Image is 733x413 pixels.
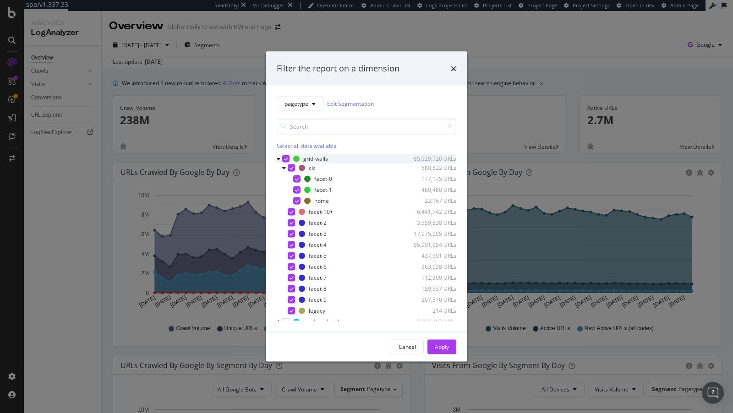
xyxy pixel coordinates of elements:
[399,343,416,351] div: Cancel
[451,63,456,75] div: times
[277,63,399,75] div: Filter the report on a dimension
[435,343,449,351] div: Apply
[411,285,456,293] div: 159,537 URLs
[427,339,456,354] button: Apply
[309,285,327,293] div: facet-8
[309,230,327,238] div: facet-3
[411,219,456,227] div: 3,559,838 URLs
[702,382,724,404] div: Open Intercom Messenger
[309,241,327,249] div: facet-4
[391,339,424,354] button: Cancel
[277,96,323,111] button: pagetype
[314,175,332,183] div: facet-0
[411,274,456,282] div: 112,509 URLs
[284,100,308,108] span: pagetype
[411,197,456,205] div: 23,167 URLs
[411,252,456,260] div: 437,691 URLs
[266,52,467,362] div: modal
[314,197,329,205] div: home
[314,186,332,194] div: facet-1
[411,241,456,249] div: 55,991,954 URLs
[309,307,325,315] div: legacy
[309,263,327,271] div: facet-6
[411,186,456,194] div: 480,480 URLs
[303,318,342,326] div: product-details
[411,164,456,172] div: 680,822 URLs
[411,175,456,183] div: 177,175 URLs
[411,318,456,326] div: 3,366,407 URLs
[411,307,456,315] div: 214 URLs
[327,99,374,109] a: Edit Segmentation
[309,164,316,172] div: cic
[309,274,327,282] div: facet-7
[303,155,328,163] div: grid-walls
[277,118,456,134] input: Search
[411,155,456,163] div: 85,929,720 URLs
[277,141,456,149] div: Select all data available
[411,230,456,238] div: 17,975,005 URLs
[411,263,456,271] div: 363,038 URLs
[309,219,327,227] div: facet-2
[309,252,327,260] div: facet-5
[411,296,456,304] div: 207,370 URLs
[309,208,333,216] div: facet-10+
[411,208,456,216] div: 6,441,742 URLs
[309,296,327,304] div: facet-9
